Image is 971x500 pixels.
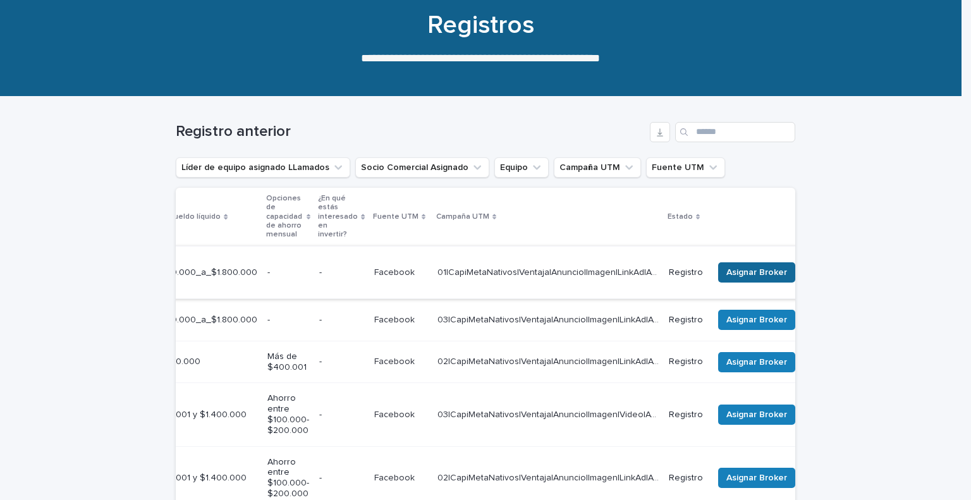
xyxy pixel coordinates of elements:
[267,315,270,324] font: -
[726,410,787,419] font: Asignar Broker
[122,473,247,482] font: Entre $1.000.001 y $1.400.000
[319,410,322,419] font: -
[267,458,312,498] font: Ahorro entre $100.000- $200.000
[718,262,795,283] button: Asignar Broker
[355,157,489,178] button: Socio Comercial Asignado
[122,268,257,277] font: entre_$1.400.000_a_$1.800.000
[669,473,703,482] font: Registro
[267,394,312,434] font: Ahorro entre $100.000- $200.000
[675,122,795,142] input: Buscar
[726,268,787,277] font: Asignar Broker
[176,157,350,178] button: Líder de equipo asignado LLamados
[668,213,693,221] font: Estado
[266,195,302,239] font: Opciones de capacidad de ahorro mensual
[726,315,787,324] font: Asignar Broker
[374,410,415,419] font: Facebook
[122,410,247,419] font: Entre $1.000.001 y $1.400.000
[554,157,641,178] button: Campaña UTM
[646,157,725,178] button: Fuente UTM
[373,213,418,221] font: Fuente UTM
[494,157,549,178] button: Equipo
[718,352,795,372] button: Asignar Broker
[718,468,795,488] button: Asignar Broker
[437,357,840,366] font: 02|CapiMetaNativos|Ventaja|Anuncio|Imagen|LinkAd|AON|Agosto|2025|Capitalizarme|UF|Nueva_Calif
[319,357,322,366] font: -
[437,354,661,367] p: 02|CapiMetaNativos|Ventaja|Anuncio|Imagen|LinkAd|AON|Agosto|2025|Capitalizarme|UF|Nueva_Calif
[718,405,795,425] button: Asignar Broker
[437,268,886,277] font: 01|CapiMetaNativos|Ventaja|Anuncio|Imagen|LinkAd|AON|Agosto|2025|SinPie|Capitalizarme|Nueva_Calif...
[726,358,787,367] font: Asignar Broker
[319,268,322,277] font: -
[669,410,703,419] font: Registro
[436,213,489,221] font: Campaña UTM
[669,268,703,277] font: Registro
[176,124,291,139] font: Registro anterior
[437,410,796,419] font: 03|CapiMetaNativos|Ventaja|Anuncio|Imagen|Video|AON|Mayo|2025|TeamCapi|SinAhorro
[319,473,322,482] font: -
[437,265,661,278] p: 01|CapiMetaNativos|Ventaja|Anuncio|Imagen|LinkAd|AON|Agosto|2025|SinPie|Capitalizarme|Nueva_Calif...
[374,473,415,482] font: Facebook
[718,310,795,330] button: Asignar Broker
[437,407,661,420] p: 03|CapiMetaNativos|Ventaja|Anuncio|Imagen|Video|AON|Mayo|2025|TeamCapi|SinAhorro
[374,315,415,324] font: Facebook
[437,312,661,326] p: 03|CapiMetaNativos|Ventaja|Anuncio|Imagen|LinkAd|AON|Agosto|2025|Capitalizarme|Cuotas2|Nueva_Cali...
[427,13,534,38] font: Registros
[669,357,703,366] font: Registro
[437,315,896,324] font: 03|CapiMetaNativos|Ventaja|Anuncio|Imagen|LinkAd|AON|Agosto|2025|Capitalizarme|Cuotas2|Nueva_Cali...
[437,470,661,484] p: 02|CapiMetaNativos|Ventaja|Anuncio|Imagen|LinkAd|AON|Mayo|2025|TeamCapi|UF
[726,473,787,482] font: Asignar Broker
[267,352,307,372] font: Más de $400.001
[267,268,270,277] font: -
[319,315,322,324] font: -
[318,195,358,239] font: ¿En qué estás interesado en invertir?
[122,315,257,324] font: entre_$1.400.000_a_$1.800.000
[437,473,767,482] font: 02|CapiMetaNativos|Ventaja|Anuncio|Imagen|LinkAd|AON|Mayo|2025|TeamCapi|UF
[374,268,415,277] font: Facebook
[669,315,703,324] font: Registro
[374,357,415,366] font: Facebook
